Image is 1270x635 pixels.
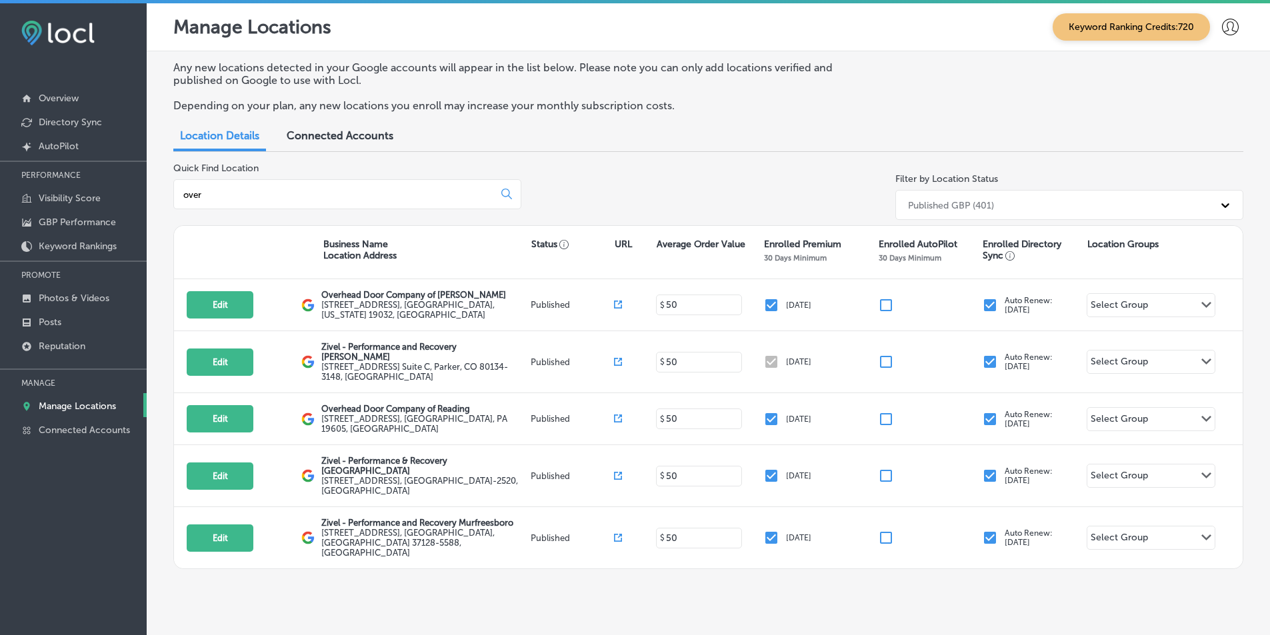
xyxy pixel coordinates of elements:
p: Overview [39,93,79,104]
p: Photos & Videos [39,293,109,304]
p: 30 Days Minimum [764,253,827,263]
p: Published [531,533,614,543]
img: logo [301,469,315,482]
p: Reputation [39,340,85,352]
p: Average Order Value [657,239,745,250]
p: Zivel - Performance and Recovery [PERSON_NAME] [321,342,527,362]
p: $ [660,414,665,424]
p: Connected Accounts [39,424,130,436]
label: [STREET_ADDRESS] , [GEOGRAPHIC_DATA], [GEOGRAPHIC_DATA] 37128-5588, [GEOGRAPHIC_DATA] [321,528,527,558]
p: GBP Performance [39,217,116,228]
label: [STREET_ADDRESS] , [GEOGRAPHIC_DATA], [US_STATE] 19032, [GEOGRAPHIC_DATA] [321,300,527,320]
img: logo [301,299,315,312]
span: Location Details [180,129,259,142]
p: Enrolled Premium [764,239,841,250]
p: Overhead Door Company of Reading [321,404,527,414]
p: Zivel - Performance and Recovery Murfreesboro [321,518,527,528]
button: Edit [187,348,253,376]
p: Manage Locations [173,16,331,38]
div: Select Group [1091,413,1148,428]
span: Keyword Ranking Credits: 720 [1053,13,1210,41]
label: [STREET_ADDRESS] Suite C , Parker, CO 80134-3148, [GEOGRAPHIC_DATA] [321,362,527,382]
p: $ [660,301,665,310]
p: Published [531,300,614,310]
p: Directory Sync [39,117,102,128]
label: Quick Find Location [173,163,259,174]
img: logo [301,412,315,426]
p: [DATE] [786,357,811,366]
div: Select Group [1091,470,1148,485]
p: $ [660,533,665,542]
div: Select Group [1091,356,1148,371]
p: Status [531,239,615,250]
p: [DATE] [786,533,811,542]
p: AutoPilot [39,141,79,152]
button: Edit [187,524,253,552]
label: [STREET_ADDRESS] , [GEOGRAPHIC_DATA]-2520, [GEOGRAPHIC_DATA] [321,476,527,496]
img: logo [301,531,315,544]
p: Enrolled Directory Sync [983,239,1080,261]
p: Zivel - Performance & Recovery [GEOGRAPHIC_DATA] [321,456,527,476]
p: Published [531,357,614,367]
button: Edit [187,405,253,432]
p: [DATE] [786,414,811,424]
p: Overhead Door Company of [PERSON_NAME] [321,290,527,300]
p: Keyword Rankings [39,241,117,252]
img: logo [301,355,315,368]
div: Select Group [1091,532,1148,547]
p: Published [531,414,614,424]
p: Enrolled AutoPilot [879,239,957,250]
img: fda3e92497d09a02dc62c9cd864e3231.png [21,21,95,45]
p: Depending on your plan, any new locations you enroll may increase your monthly subscription costs. [173,99,869,112]
p: Auto Renew: [DATE] [1005,528,1053,547]
p: Auto Renew: [DATE] [1005,352,1053,371]
p: URL [615,239,632,250]
button: Edit [187,462,253,490]
p: $ [660,357,665,366]
p: Business Name Location Address [323,239,397,261]
p: $ [660,471,665,480]
p: Any new locations detected in your Google accounts will appear in the list below. Please note you... [173,61,869,87]
p: Auto Renew: [DATE] [1005,466,1053,485]
p: Location Groups [1087,239,1159,250]
p: Auto Renew: [DATE] [1005,410,1053,428]
p: [DATE] [786,301,811,310]
div: Select Group [1091,299,1148,315]
p: Published [531,471,614,481]
p: Auto Renew: [DATE] [1005,296,1053,315]
p: [DATE] [786,471,811,480]
label: Filter by Location Status [895,173,998,185]
p: Manage Locations [39,400,116,412]
p: 30 Days Minimum [879,253,941,263]
p: Posts [39,317,61,328]
span: Connected Accounts [287,129,393,142]
label: [STREET_ADDRESS] , [GEOGRAPHIC_DATA], PA 19605, [GEOGRAPHIC_DATA] [321,414,527,434]
button: Edit [187,291,253,318]
input: All Locations [182,189,491,201]
div: Published GBP (401) [908,199,994,211]
p: Visibility Score [39,193,101,204]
